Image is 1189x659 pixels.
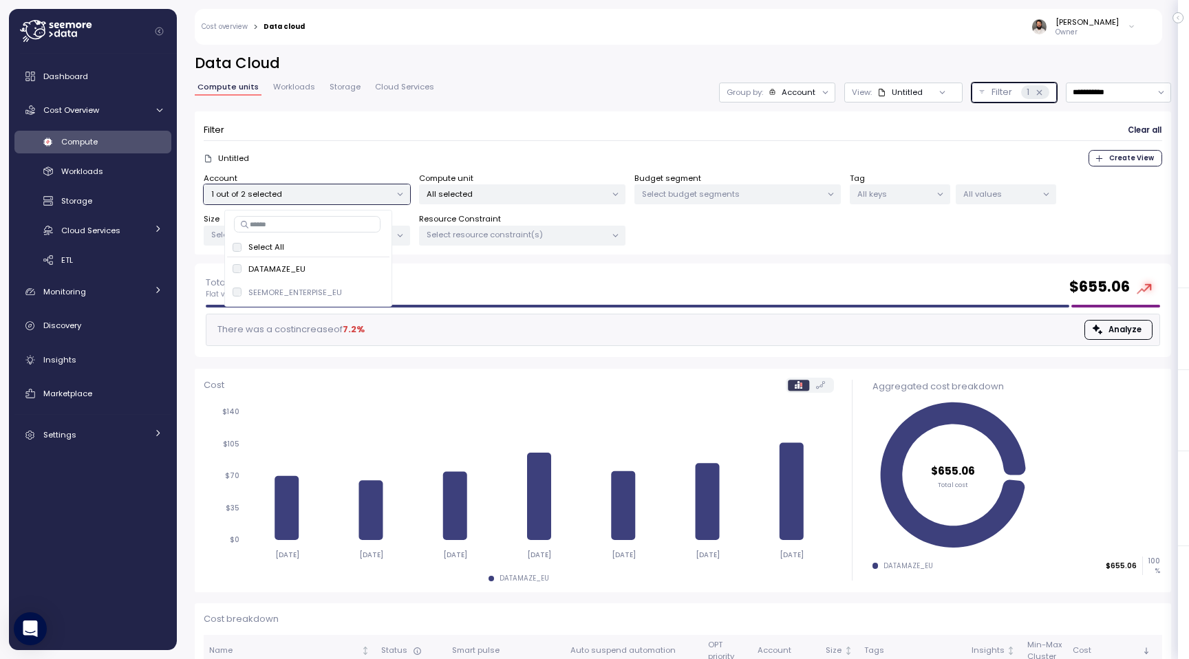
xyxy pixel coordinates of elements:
[222,408,239,417] tspan: $140
[14,422,171,449] a: Settings
[275,550,299,559] tspan: [DATE]
[151,26,168,36] button: Collapse navigation
[696,550,720,559] tspan: [DATE]
[1006,646,1016,656] div: Not sorted
[211,229,391,240] p: Select size(s)
[1032,19,1047,34] img: ACg8ocLskjvUhBDgxtSFCRx4ztb74ewwa1VrVEuDBD_Ho1mrTsQB-QE=s96-c
[43,71,88,82] span: Dashboard
[14,160,171,183] a: Workloads
[204,123,224,137] p: Filter
[427,229,606,240] p: Select resource constraint(s)
[223,440,239,449] tspan: $105
[61,255,73,266] span: ETL
[857,188,931,199] p: All keys
[14,131,171,153] a: Compute
[211,188,391,199] p: 1 out of 2 selected
[852,87,872,98] p: View:
[1069,277,1130,297] h2: $ 655.06
[14,346,171,374] a: Insights
[230,536,239,545] tspan: $0
[61,166,103,177] span: Workloads
[1027,85,1029,99] p: 1
[14,63,171,90] a: Dashboard
[1073,645,1139,657] div: Cost
[343,323,365,336] div: 7.2 %
[443,550,467,559] tspan: [DATE]
[1128,121,1161,140] span: Clear all
[14,278,171,305] a: Monitoring
[1142,646,1151,656] div: Sorted descending
[1056,17,1119,28] div: [PERSON_NAME]
[253,23,258,32] div: >
[782,87,815,98] div: Account
[1089,150,1162,166] button: Create View
[938,479,968,488] tspan: Total cost
[972,645,1005,657] div: Insights
[61,136,98,147] span: Compute
[43,286,86,297] span: Monitoring
[330,83,361,91] span: Storage
[419,173,473,185] label: Compute unit
[727,87,763,98] p: Group by:
[14,219,171,241] a: Cloud Services
[963,188,1037,199] p: All values
[931,464,975,478] tspan: $655.06
[206,290,299,299] p: Flat vs variable data costs
[1127,120,1162,140] button: Clear all
[218,153,249,164] p: Untitled
[14,96,171,124] a: Cost Overview
[844,646,853,656] div: Not sorted
[877,87,923,98] div: Untitled
[361,646,370,656] div: Not sorted
[359,550,383,559] tspan: [DATE]
[43,105,99,116] span: Cost Overview
[634,173,701,185] label: Budget segment
[1084,320,1153,340] button: Analyze
[248,287,342,298] p: SEEMORE_ENTERPISE_EU
[204,173,237,185] label: Account
[61,195,92,206] span: Storage
[204,612,1162,626] p: Cost breakdown
[427,188,606,199] p: All selected
[195,54,1171,74] h2: Data Cloud
[204,213,219,226] label: Size
[197,83,259,91] span: Compute units
[864,645,960,657] div: Tags
[14,190,171,213] a: Storage
[826,645,842,657] div: Size
[500,574,549,583] div: DATAMAZE_EU
[1056,28,1119,37] p: Owner
[375,83,434,91] span: Cloud Services
[850,173,865,185] label: Tag
[202,23,248,30] a: Cost overview
[204,378,224,392] p: Cost
[43,320,81,331] span: Discovery
[758,645,815,657] div: Account
[43,354,76,365] span: Insights
[1108,321,1142,339] span: Analyze
[780,550,804,559] tspan: [DATE]
[225,472,239,481] tspan: $70
[972,83,1057,102] button: Filter1
[883,561,933,571] div: DATAMAZE_EU
[14,248,171,271] a: ETL
[642,188,822,199] p: Select budget segments
[14,380,171,407] a: Marketplace
[14,312,171,340] a: Discovery
[1106,561,1137,571] p: $655.06
[264,23,305,30] div: Data cloud
[1109,151,1154,166] span: Create View
[570,645,697,657] div: Auto suspend automation
[992,85,1012,99] p: Filter
[611,550,635,559] tspan: [DATE]
[527,550,551,559] tspan: [DATE]
[248,241,284,252] p: Select All
[248,263,306,274] p: DATAMAZE_EU
[209,645,358,657] div: Name
[61,225,120,236] span: Cloud Services
[419,213,501,226] label: Resource Constraint
[872,380,1160,393] div: Aggregated cost breakdown
[14,612,47,645] div: Open Intercom Messenger
[226,504,239,512] tspan: $35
